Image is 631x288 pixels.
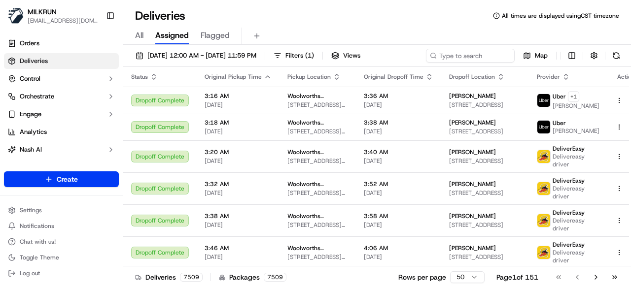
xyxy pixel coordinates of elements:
span: [STREET_ADDRESS] [449,221,521,229]
span: [DATE] [205,221,272,229]
span: 3:18 AM [205,119,272,127]
span: [STREET_ADDRESS][PERSON_NAME] [287,128,348,135]
span: Orchestrate [20,92,54,101]
a: Analytics [4,124,119,140]
span: [DATE] [205,128,272,135]
span: Chat with us! [20,238,56,246]
span: DeliverEasy [553,241,585,249]
span: [PERSON_NAME] [449,212,496,220]
span: Pickup Location [287,73,331,81]
button: Orchestrate [4,89,119,104]
span: [STREET_ADDRESS][PERSON_NAME] [287,221,348,229]
span: DeliverEasy [553,209,585,217]
span: 3:40 AM [364,148,433,156]
button: Notifications [4,219,119,233]
a: Orders [4,35,119,51]
button: Chat with us! [4,235,119,249]
button: Log out [4,266,119,280]
span: Engage [20,110,41,119]
span: [DATE] [364,221,433,229]
span: Create [57,174,78,184]
img: delivereasy_logo.png [537,246,550,259]
span: Delivereasy driver [553,185,600,200]
span: [DATE] [205,253,272,261]
img: delivereasy_logo.png [537,150,550,163]
span: Delivereasy driver [553,249,600,264]
span: 3:58 AM [364,212,433,220]
span: Nash AI [20,145,42,154]
span: Original Pickup Time [205,73,262,81]
span: Woolworths Supermarket [GEOGRAPHIC_DATA] - [GEOGRAPHIC_DATA] [287,212,348,220]
button: [DATE] 12:00 AM - [DATE] 11:59 PM [131,49,261,63]
span: 3:16 AM [205,92,272,100]
span: [STREET_ADDRESS] [449,101,521,109]
span: [STREET_ADDRESS][PERSON_NAME] [287,189,348,197]
span: 3:38 AM [205,212,272,220]
h1: Deliveries [135,8,185,24]
span: Status [131,73,148,81]
span: Delivereasy driver [553,153,600,168]
div: Deliveries [135,272,203,282]
span: [DATE] [364,128,433,135]
button: Engage [4,106,119,122]
input: Type to search [426,49,515,63]
span: [DATE] 12:00 AM - [DATE] 11:59 PM [147,51,256,60]
button: MILKRUN [28,7,57,17]
span: Views [343,51,360,60]
span: 3:32 AM [205,180,272,188]
button: Filters(1) [269,49,318,63]
span: Deliveries [20,57,48,65]
span: Toggle Theme [20,254,59,261]
span: [STREET_ADDRESS][PERSON_NAME] [287,101,348,109]
button: Settings [4,203,119,217]
span: Uber [553,93,566,100]
span: Flagged [201,30,230,41]
span: [PERSON_NAME] [449,180,496,188]
span: 3:52 AM [364,180,433,188]
div: 7509 [180,273,203,282]
span: [DATE] [364,253,433,261]
span: All [135,30,143,41]
div: Packages [219,272,286,282]
button: Create [4,171,119,187]
span: DeliverEasy [553,177,585,185]
span: Woolworths Supermarket [GEOGRAPHIC_DATA] - [GEOGRAPHIC_DATA] [287,148,348,156]
button: Views [327,49,365,63]
img: delivereasy_logo.png [537,214,550,227]
img: delivereasy_logo.png [537,182,550,195]
button: Nash AI [4,142,119,158]
span: [DATE] [364,101,433,109]
img: uber-new-logo.jpeg [537,94,550,107]
span: Woolworths Supermarket [GEOGRAPHIC_DATA] - [GEOGRAPHIC_DATA] [287,119,348,127]
span: Control [20,74,40,83]
span: ( 1 ) [305,51,314,60]
span: 3:20 AM [205,148,272,156]
span: [DATE] [364,157,433,165]
span: Woolworths Supermarket [GEOGRAPHIC_DATA] - [GEOGRAPHIC_DATA] [287,92,348,100]
span: 3:46 AM [205,244,272,252]
div: Page 1 of 151 [496,272,538,282]
span: 3:38 AM [364,119,433,127]
button: MILKRUNMILKRUN[EMAIL_ADDRESS][DOMAIN_NAME] [4,4,102,28]
a: Deliveries [4,53,119,69]
span: [PERSON_NAME] [449,148,496,156]
button: Toggle Theme [4,251,119,264]
span: Woolworths Supermarket [GEOGRAPHIC_DATA] - [GEOGRAPHIC_DATA] [287,244,348,252]
span: Uber [553,119,566,127]
span: [STREET_ADDRESS] [449,157,521,165]
span: Original Dropoff Time [364,73,423,81]
button: +1 [568,91,579,102]
span: Analytics [20,128,47,136]
span: Log out [20,269,40,277]
span: [STREET_ADDRESS][PERSON_NAME] [287,157,348,165]
button: [EMAIL_ADDRESS][DOMAIN_NAME] [28,17,98,25]
span: Settings [20,206,42,214]
span: [PERSON_NAME] [449,119,496,127]
span: All times are displayed using CST timezone [502,12,619,20]
span: Provider [537,73,560,81]
a: Product Catalog [4,160,119,175]
span: [PERSON_NAME] [449,244,496,252]
button: Refresh [609,49,623,63]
